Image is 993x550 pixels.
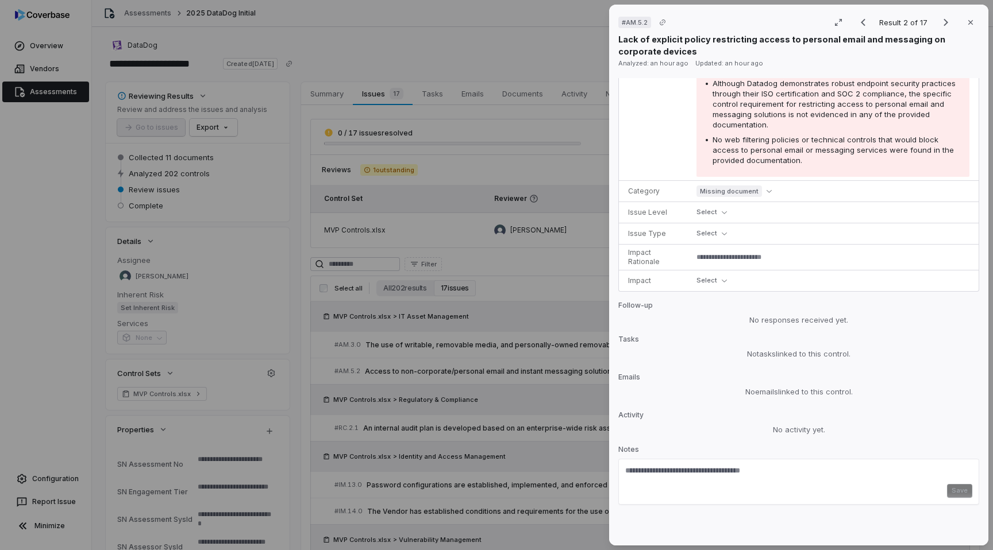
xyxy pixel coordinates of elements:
[618,33,979,57] p: Lack of explicit policy restricting access to personal email and messaging on corporate devices
[618,410,979,424] p: Activity
[618,301,979,315] p: Follow-up
[713,135,954,165] span: No web filtering policies or technical controls that would block access to personal email or mess...
[618,445,979,459] p: Notes
[622,18,648,27] span: # AM.5.2
[696,274,732,288] button: Select
[747,348,850,359] span: No tasks linked to this control.
[628,276,683,285] p: Impact
[713,79,956,129] span: Although Datadog demonstrates robust endpoint security practices through their ISO certification ...
[696,185,762,197] span: Missing document
[618,373,979,386] p: Emails
[695,59,763,67] span: Updated: an hour ago
[852,16,875,29] button: Previous result
[618,424,979,436] div: No activity yet.
[652,12,673,33] button: Copy link
[934,16,957,29] button: Next result
[618,59,688,67] span: Analyzed: an hour ago
[696,206,732,219] button: Select
[879,16,930,29] p: Result 2 of 17
[628,248,683,266] p: Impact Rationale
[628,187,683,196] p: Category
[618,335,979,348] p: Tasks
[628,208,683,217] p: Issue Level
[696,227,732,241] button: Select
[628,229,683,238] p: Issue Type
[745,386,853,397] span: No emails linked to this control.
[618,315,979,326] div: No responses received yet.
